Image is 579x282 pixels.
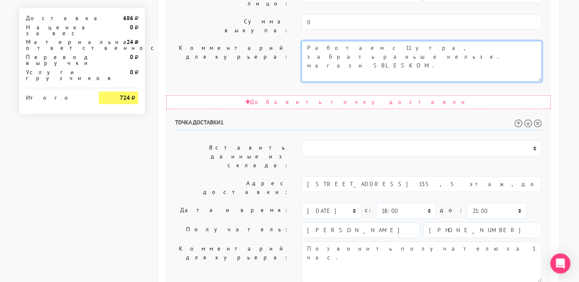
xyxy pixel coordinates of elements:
label: Вставить данные из склада: [169,141,295,173]
div: Итого [26,92,86,101]
label: Адрес доставки: [169,176,295,200]
h6: Точка доставки [175,119,542,131]
label: Комментарий для курьера: [169,41,295,82]
input: Телефон [424,222,542,238]
div: Наценка за вес [20,24,93,36]
label: Сумма выкупа: [169,14,295,38]
label: Получатель: [169,222,295,238]
strong: 686 [123,14,133,22]
div: Доставка [20,15,93,21]
strong: 0 [130,54,133,61]
div: Перевод выручки [20,54,93,66]
label: до: [440,203,464,218]
label: Дата и время: [169,203,295,219]
div: Услуги грузчиков [20,70,93,81]
div: Open Intercom Messenger [551,254,571,274]
strong: 24 [127,39,133,46]
div: Добавить точку доставки [166,96,551,109]
strong: 0 [130,69,133,76]
input: Имя [302,222,420,238]
strong: 724 [120,94,130,102]
label: c: [365,203,373,218]
strong: 0 [130,23,133,31]
div: Материальная ответственность [20,39,93,51]
span: 1 [220,119,224,127]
